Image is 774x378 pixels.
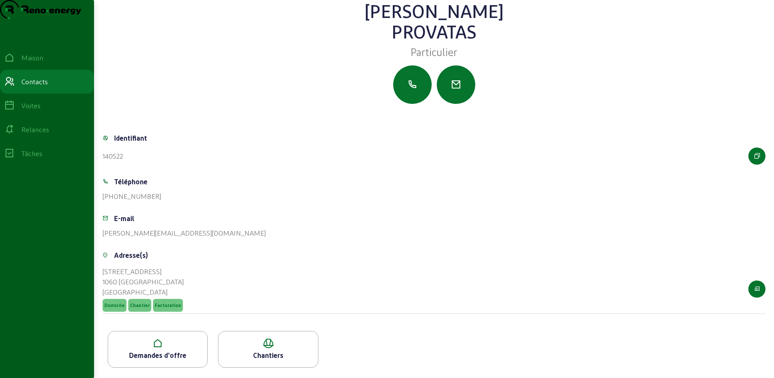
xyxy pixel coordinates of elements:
font: Visites [21,101,41,109]
font: Maison [21,53,43,62]
font: Chantier [130,302,150,308]
font: Contacts [21,77,48,86]
font: E-mail [114,214,134,222]
font: 140522 [103,152,123,160]
font: Facturation [155,302,181,308]
font: Chantiers [253,351,283,359]
font: Domicile [104,302,125,308]
font: Relances [21,125,49,133]
font: Adresse(s) [114,251,148,259]
font: [PHONE_NUMBER] [103,192,161,200]
font: Téléphone [114,177,147,186]
font: Identifiant [114,134,147,142]
font: [STREET_ADDRESS] [103,267,162,275]
font: [GEOGRAPHIC_DATA] [103,288,168,296]
font: PROVATAS [391,20,477,42]
font: [PERSON_NAME][EMAIL_ADDRESS][DOMAIN_NAME] [103,229,266,237]
font: Tâches [21,149,42,157]
font: 1060 [GEOGRAPHIC_DATA] [103,278,184,286]
font: Demandes d'offre [129,351,186,359]
font: Particulier [411,46,457,58]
